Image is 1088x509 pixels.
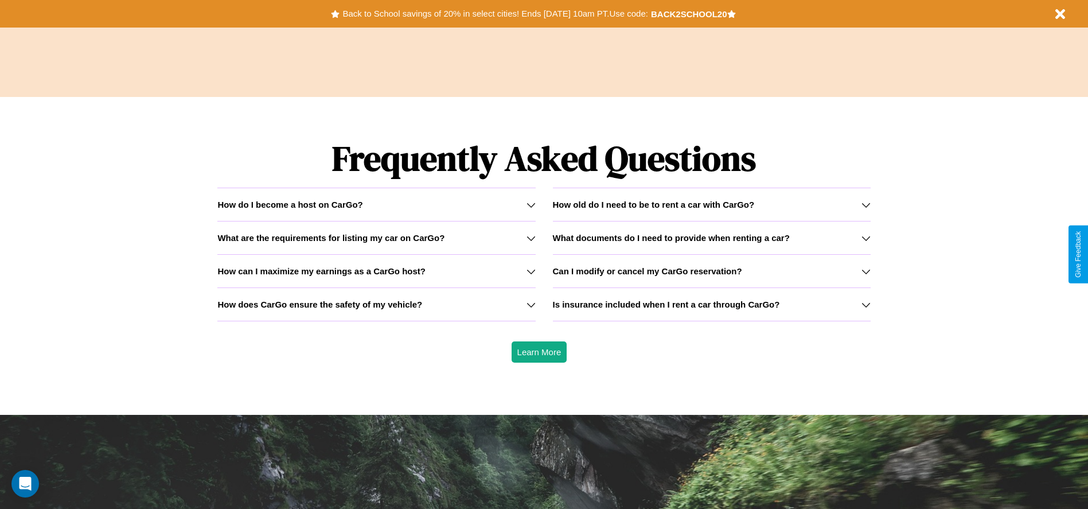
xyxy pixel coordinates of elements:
[512,341,567,363] button: Learn More
[217,266,426,276] h3: How can I maximize my earnings as a CarGo host?
[11,470,39,498] div: Open Intercom Messenger
[217,233,444,243] h3: What are the requirements for listing my car on CarGo?
[217,200,362,209] h3: How do I become a host on CarGo?
[651,9,727,19] b: BACK2SCHOOL20
[217,300,422,309] h3: How does CarGo ensure the safety of my vehicle?
[340,6,650,22] button: Back to School savings of 20% in select cities! Ends [DATE] 10am PT.Use code:
[553,200,755,209] h3: How old do I need to be to rent a car with CarGo?
[217,129,870,188] h1: Frequently Asked Questions
[1074,231,1082,278] div: Give Feedback
[553,233,790,243] h3: What documents do I need to provide when renting a car?
[553,266,742,276] h3: Can I modify or cancel my CarGo reservation?
[553,300,780,309] h3: Is insurance included when I rent a car through CarGo?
